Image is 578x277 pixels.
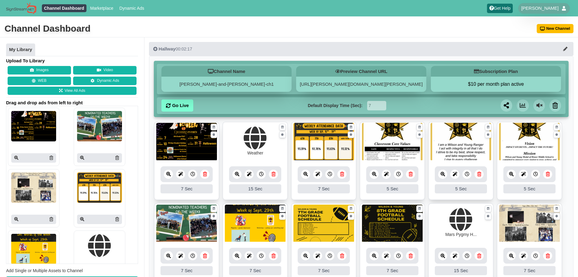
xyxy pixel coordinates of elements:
img: 2.818 mb [156,205,217,243]
a: Channel Dashboard [42,4,86,12]
a: Dynamic Ads [73,77,137,85]
input: Seconds [367,101,386,110]
img: P250x250 image processing20250929 1793698 176ewit [11,172,56,203]
img: P250x250 image processing20250929 1793698 1sh20tb [11,234,56,264]
div: 5 Sec [366,184,418,193]
span: Hallway [159,46,176,51]
img: 5.491 mb [225,205,286,243]
button: $10 per month plan active [431,81,561,87]
div: 7 Sec [229,266,281,275]
img: 1788.290 kb [499,123,560,161]
div: 7 Sec [161,266,213,275]
div: Mars Pygmy H... [445,231,477,238]
div: Weather [247,150,263,156]
button: Hallway00:02:17 [149,42,573,56]
div: [PERSON_NAME]-and-[PERSON_NAME]-ch1 [161,77,292,92]
a: View All Ads [8,87,137,95]
a: Marketplace [88,4,116,12]
img: 1802.340 kb [362,123,423,161]
button: Images [8,66,71,74]
img: 13.968 mb [362,205,423,243]
div: 7 Sec [366,266,418,275]
img: P250x250 image processing20250930 1793698 1lv0sox [11,111,56,141]
a: [URL][PERSON_NAME][DOMAIN_NAME][PERSON_NAME] [300,81,423,87]
img: P250x250 image processing20250929 1793698 eam3ah [77,172,122,203]
label: Default Display Time (Sec): [308,102,362,109]
button: New Channel [537,24,574,33]
img: 8.781 mb [293,205,354,243]
div: 00:02:17 [153,46,192,52]
img: 597.906 kb [293,123,354,161]
div: 7 Sec [298,184,350,193]
button: WEB [8,77,71,85]
div: 5 Sec [435,184,487,193]
img: 1236.404 kb [156,123,217,161]
div: 5 Sec [503,184,556,193]
h4: Upload To Library [6,58,138,64]
span: [PERSON_NAME] [521,5,559,11]
a: My Library [6,43,35,56]
div: 15 Sec [229,184,281,193]
h5: Preview Channel URL [296,66,426,77]
h5: Channel Name [161,66,292,77]
h5: Subscription Plan [431,66,561,77]
img: Sign Stream.NET [6,2,36,14]
a: Go Live [161,99,193,112]
button: Video [73,66,137,74]
span: Drag and drop ads from left to right [6,100,138,106]
div: 7 Sec [503,266,556,275]
img: 1786.025 kb [431,123,491,161]
img: 25.997 mb [499,205,560,243]
span: Add Single or Multiple Assets to Channel [6,268,83,273]
div: 7 Sec [298,266,350,275]
div: 15 Sec [435,266,487,275]
a: Get Help [487,4,513,13]
a: Dynamic Ads [117,4,147,12]
div: 7 Sec [161,184,213,193]
div: Channel Dashboard [5,23,90,35]
img: P250x250 image processing20250930 1793698 1oxjdjv [77,111,122,141]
